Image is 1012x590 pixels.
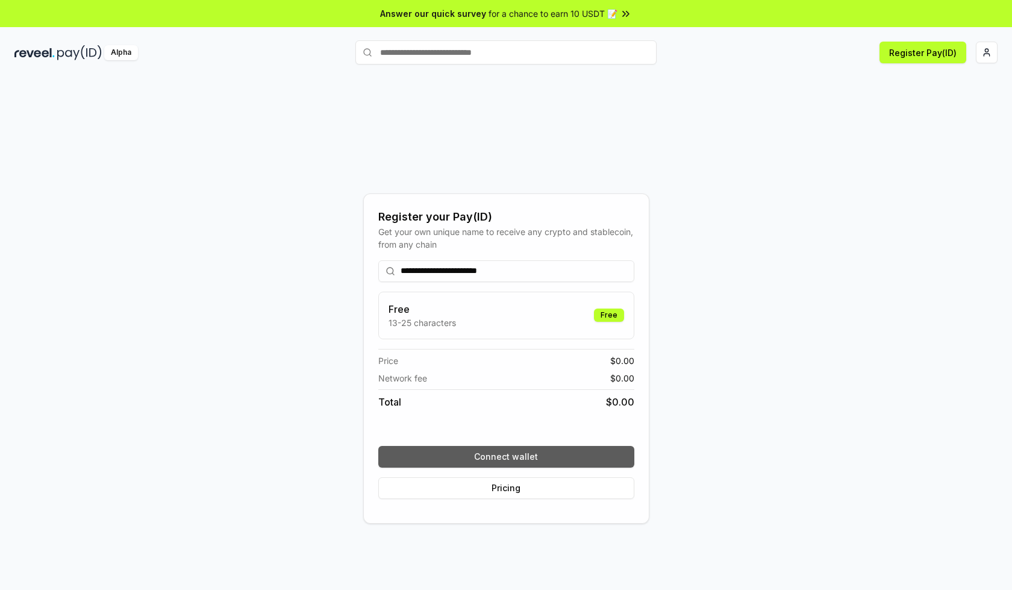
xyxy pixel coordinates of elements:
button: Register Pay(ID) [879,42,966,63]
h3: Free [389,302,456,316]
div: Get your own unique name to receive any crypto and stablecoin, from any chain [378,225,634,251]
span: $ 0.00 [610,354,634,367]
button: Pricing [378,477,634,499]
img: reveel_dark [14,45,55,60]
div: Alpha [104,45,138,60]
div: Register your Pay(ID) [378,209,634,225]
span: $ 0.00 [610,372,634,384]
span: Answer our quick survey [380,7,486,20]
p: 13-25 characters [389,316,456,329]
span: Network fee [378,372,427,384]
span: Price [378,354,398,367]
button: Connect wallet [378,446,634,468]
span: Total [378,395,401,409]
span: $ 0.00 [606,395,634,409]
div: Free [594,309,624,322]
span: for a chance to earn 10 USDT 📝 [489,7,617,20]
img: pay_id [57,45,102,60]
